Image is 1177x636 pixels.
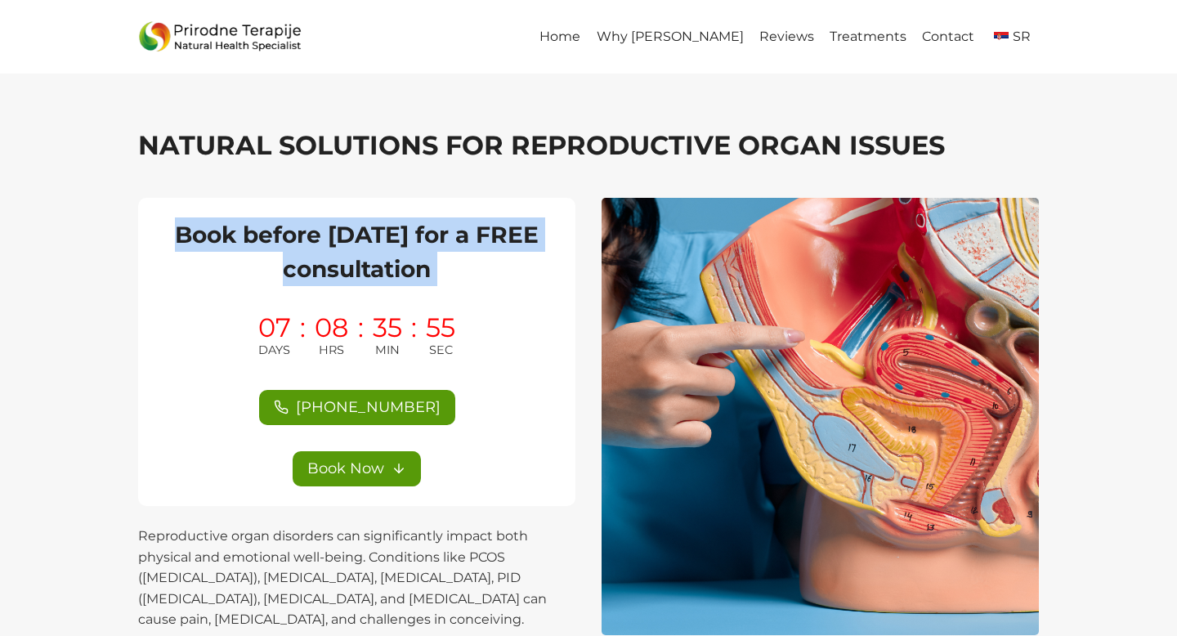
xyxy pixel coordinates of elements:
[296,396,441,419] span: [PHONE_NUMBER]
[602,198,1039,635] img: 3 - Prirodne Terapije
[532,19,588,56] a: Home
[307,457,384,481] span: Book Now
[426,315,455,341] span: 55
[915,19,982,56] a: Contact
[138,17,302,57] img: Prirodne_Terapije_Logo - Prirodne Terapije
[994,32,1009,42] img: Serbian
[319,341,344,360] span: HRS
[300,315,306,360] span: :
[158,217,556,286] h2: Book before [DATE] for a FREE consultation
[751,19,821,56] a: Reviews
[258,315,291,341] span: 07
[588,19,751,56] a: Why [PERSON_NAME]
[138,126,1039,165] h1: NATURAL SOLUTIONS FOR REPRODUCTIVE ORGAN ISSUES
[373,315,402,341] span: 35
[258,341,290,360] span: DAYS
[315,315,348,341] span: 08
[411,315,417,360] span: :
[821,19,914,56] a: Treatments
[375,341,400,360] span: MIN
[429,341,453,360] span: SEC
[982,19,1039,56] a: sr_RSSR
[259,390,455,425] a: [PHONE_NUMBER]
[532,19,1039,56] nav: Primary Navigation
[293,451,421,486] a: Book Now
[358,315,364,360] span: :
[1013,29,1031,44] span: SR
